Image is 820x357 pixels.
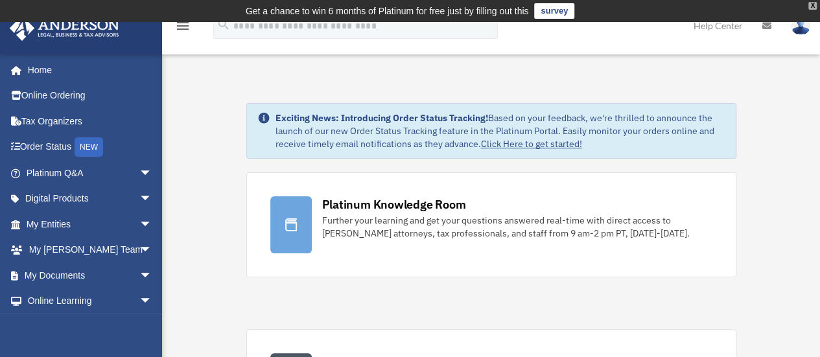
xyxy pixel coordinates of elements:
a: survey [534,3,574,19]
span: arrow_drop_down [139,160,165,187]
a: Order StatusNEW [9,134,172,161]
span: arrow_drop_down [139,262,165,289]
div: NEW [75,137,103,157]
span: arrow_drop_down [139,237,165,264]
a: Online Learningarrow_drop_down [9,288,172,314]
span: arrow_drop_down [139,288,165,315]
div: Platinum Knowledge Room [322,196,466,213]
i: search [217,17,231,32]
a: Digital Productsarrow_drop_down [9,186,172,212]
a: Platinum Knowledge Room Further your learning and get your questions answered real-time with dire... [246,172,736,277]
a: My Documentsarrow_drop_down [9,262,172,288]
a: My Entitiesarrow_drop_down [9,211,172,237]
a: My [PERSON_NAME] Teamarrow_drop_down [9,237,172,263]
a: Online Ordering [9,83,172,109]
a: Tax Organizers [9,108,172,134]
i: menu [175,18,191,34]
div: Based on your feedback, we're thrilled to announce the launch of our new Order Status Tracking fe... [275,111,725,150]
strong: Exciting News: Introducing Order Status Tracking! [275,112,488,124]
div: Get a chance to win 6 months of Platinum for free just by filling out this [246,3,529,19]
a: Home [9,57,165,83]
a: Click Here to get started! [481,138,582,150]
img: User Pic [791,16,810,35]
span: arrow_drop_down [139,186,165,213]
a: menu [175,23,191,34]
div: Further your learning and get your questions answered real-time with direct access to [PERSON_NAM... [322,214,712,240]
span: arrow_drop_down [139,211,165,238]
div: close [808,2,817,10]
img: Anderson Advisors Platinum Portal [6,16,123,41]
a: Platinum Q&Aarrow_drop_down [9,160,172,186]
